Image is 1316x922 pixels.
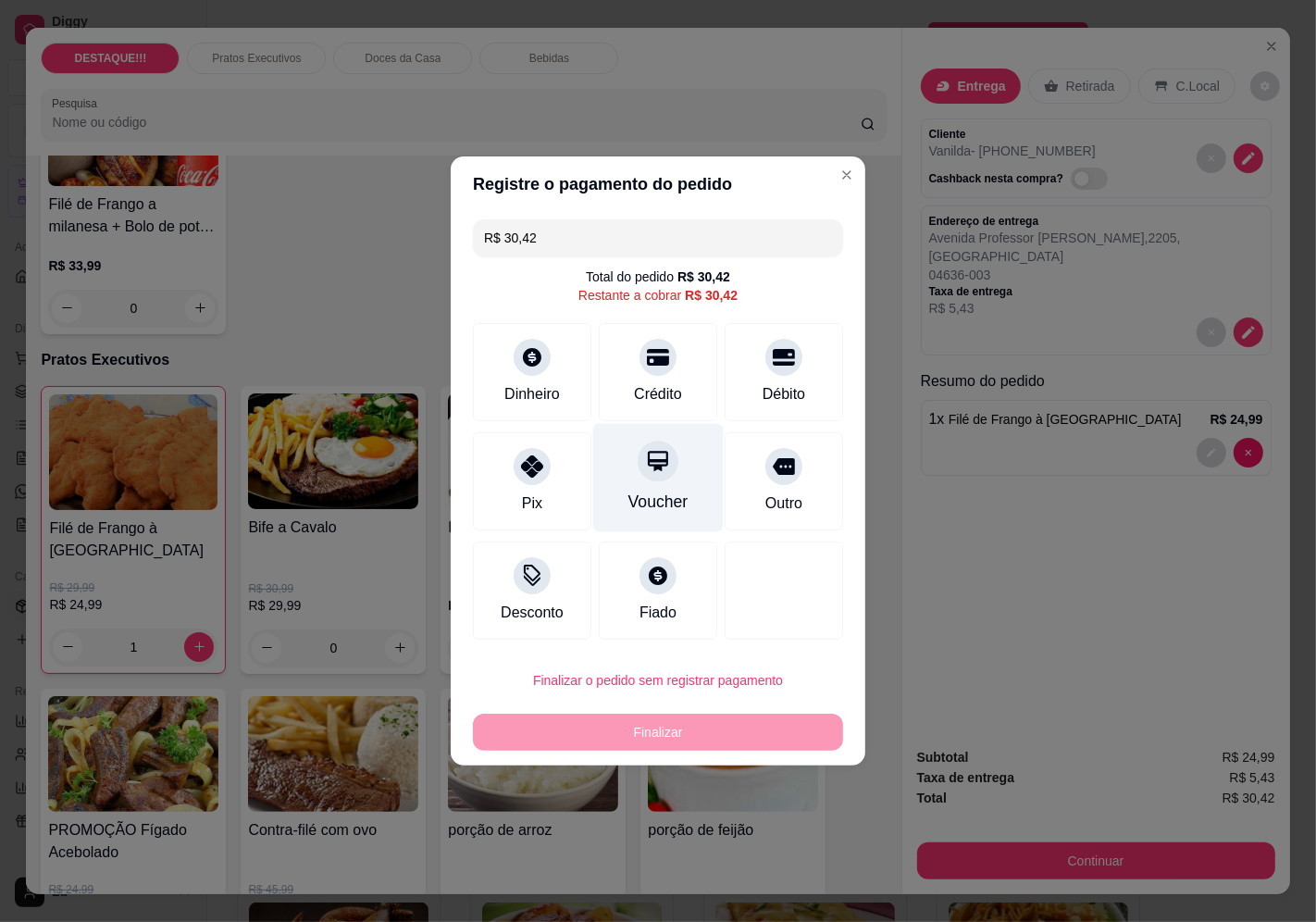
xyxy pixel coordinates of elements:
[484,219,832,256] input: Ex.: hambúrguer de cordeiro
[504,383,560,405] div: Dinheiro
[763,383,805,405] div: Débito
[765,492,802,515] div: Outro
[677,268,730,286] div: R$ 30,42
[473,662,843,699] button: Finalizar o pedido sem registrar pagamento
[832,160,862,190] button: Close
[522,492,542,515] div: Pix
[578,286,738,305] div: Restante a cobrar
[501,602,564,624] div: Desconto
[628,490,689,514] div: Voucher
[586,268,730,286] div: Total do pedido
[685,286,738,305] div: R$ 30,42
[639,602,677,624] div: Fiado
[634,383,682,405] div: Crédito
[451,156,865,212] header: Registre o pagamento do pedido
